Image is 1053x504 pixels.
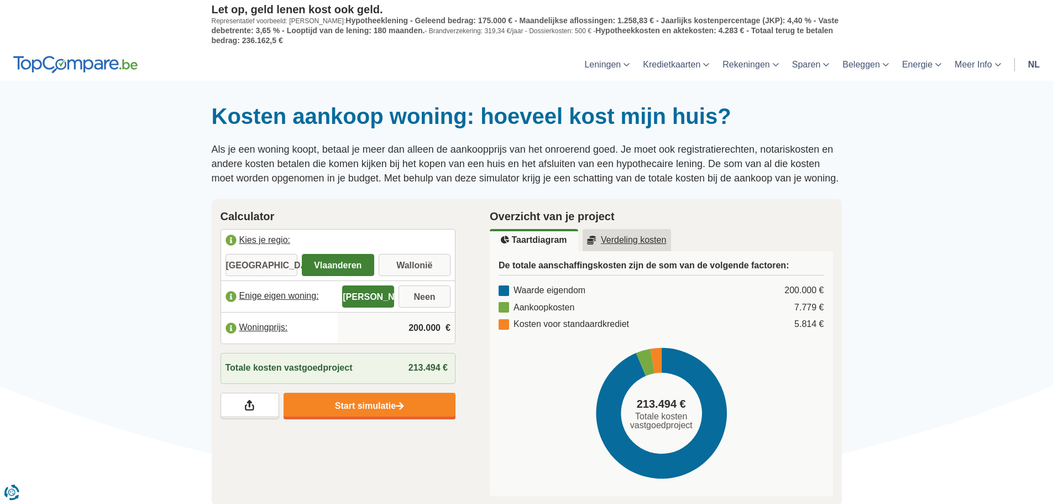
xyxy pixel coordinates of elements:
[342,285,394,308] label: [PERSON_NAME]
[226,362,353,375] span: Totale kosten vastgoedproject
[221,316,338,340] label: Woningprijs:
[212,26,834,45] span: Hypotheekkosten en aktekosten: 4.283 € - Totaal terug te betalen bedrag: 236.162,5 €
[637,396,686,412] span: 213.494 €
[490,208,833,225] h2: Overzicht van je project
[221,208,456,225] h2: Calculator
[221,284,338,309] label: Enige eigen woning:
[499,284,585,297] div: Waarde eigendom
[284,393,455,419] a: Start simulatie
[785,48,836,81] a: Sparen
[342,313,450,343] input: |
[578,48,636,81] a: Leningen
[226,254,298,276] label: [GEOGRAPHIC_DATA]
[499,302,574,314] div: Aankoopkosten
[1021,48,1046,81] a: nl
[13,56,138,74] img: TopCompare
[399,285,450,308] label: Neen
[499,318,629,331] div: Kosten voor standaardkrediet
[716,48,785,81] a: Rekeningen
[379,254,451,276] label: Wallonië
[948,48,1008,81] a: Meer Info
[587,236,667,245] u: Verdeling kosten
[794,302,824,314] div: 7.779 €
[836,48,895,81] a: Beleggen
[212,103,842,129] h1: Kosten aankoop woning: hoeveel kost mijn huis?
[499,260,824,276] h3: De totale aanschaffingskosten zijn de som van de volgende factoren:
[794,318,824,331] div: 5.814 €
[212,16,839,35] span: Hypotheeklening - Geleend bedrag: 175.000 € - Maandelijkse aflossingen: 1.258,83 € - Jaarlijks ko...
[636,48,716,81] a: Kredietkaarten
[446,322,450,335] span: €
[212,3,842,16] p: Let op, geld lenen kost ook geld.
[302,254,374,276] label: Vlaanderen
[784,284,824,297] div: 200.000 €
[221,230,455,254] label: Kies je regio:
[895,48,948,81] a: Energie
[408,363,448,372] span: 213.494 €
[212,143,842,185] p: Als je een woning koopt, betaal je meer dan alleen de aankoopprijs van het onroerend goed. Je moe...
[625,412,697,430] span: Totale kosten vastgoedproject
[212,16,842,45] p: Representatief voorbeeld: [PERSON_NAME]: - Brandverzekering: 319,34 €/jaar - Dossierkosten: 500 € -
[396,402,404,411] img: Start simulatie
[501,236,567,245] u: Taartdiagram
[221,393,279,419] a: Deel je resultaten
